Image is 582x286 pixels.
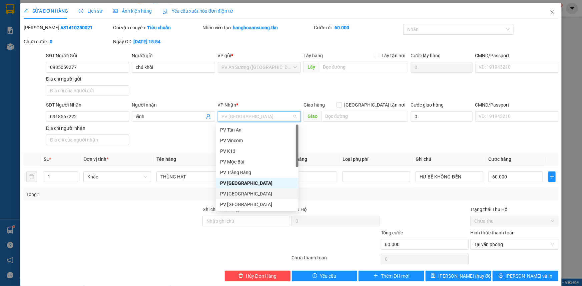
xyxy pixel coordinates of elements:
[26,171,37,182] button: delete
[489,156,512,162] span: Cước hàng
[46,85,129,96] input: Địa chỉ của người gửi
[216,135,299,146] div: PV Vincom
[426,271,491,281] button: save[PERSON_NAME] thay đổi
[292,207,307,212] span: Thu Hộ
[238,273,243,279] span: delete
[83,156,108,162] span: Đơn vị tính
[220,147,295,155] div: PV K13
[506,272,553,280] span: [PERSON_NAME] và In
[24,38,112,45] div: Chưa cước :
[246,272,276,280] span: Hủy Đơn Hàng
[319,62,408,72] input: Dọc đường
[218,102,236,108] span: VP Nhận
[162,8,233,14] span: Yêu cầu xuất hóa đơn điện tử
[113,8,152,14] span: Ảnh kiện hàng
[220,126,295,134] div: PV Tân An
[132,52,215,59] div: Người gửi
[379,52,408,59] span: Lấy tận nơi
[220,190,295,197] div: PV [GEOGRAPHIC_DATA]
[374,273,378,279] span: plus
[381,272,409,280] span: Thêm ĐH mới
[321,111,408,122] input: Dọc đường
[359,271,424,281] button: plusThêm ĐH mới
[340,153,413,166] th: Loại phụ phí
[233,25,278,30] b: hanghoaansuong.tkn
[470,206,558,213] div: Trạng thái Thu Hộ
[411,102,444,108] label: Cước giao hàng
[202,24,313,31] div: Nhân viên tạo:
[113,38,201,45] div: Ngày GD:
[216,167,299,178] div: PV Trảng Bàng
[216,125,299,135] div: PV Tân An
[438,272,492,280] span: [PERSON_NAME] thay đổi
[320,272,336,280] span: Yêu cầu
[202,207,239,212] label: Ghi chú đơn hàng
[342,101,408,109] span: [GEOGRAPHIC_DATA] tận nơi
[156,171,224,182] input: VD: Bàn, Ghế
[493,271,558,281] button: printer[PERSON_NAME] và In
[335,25,349,30] b: 60.000
[46,125,129,132] div: Địa chỉ người nhận
[162,9,168,14] img: icon
[156,156,176,162] span: Tên hàng
[416,171,483,182] input: Ghi Chú
[222,112,297,122] span: PV Hòa Thành
[411,62,473,73] input: Cước lấy hàng
[26,191,225,198] div: Tổng: 1
[549,174,555,179] span: plus
[548,171,556,182] button: plus
[218,52,301,59] div: VP gửi
[292,271,358,281] button: exclamation-circleYêu cầu
[79,9,83,13] span: clock-circle
[220,169,295,176] div: PV Trảng Bàng
[46,52,129,59] div: SĐT Người Gửi
[220,158,295,165] div: PV Mộc Bài
[8,48,106,71] b: GỬI : PV An Sương ([GEOGRAPHIC_DATA])
[220,137,295,144] div: PV Vincom
[62,25,279,33] li: Hotline: 1900 8153
[411,53,441,58] label: Cước lấy hàng
[475,52,558,59] div: CMND/Passport
[543,3,562,22] button: Close
[220,201,295,208] div: PV [GEOGRAPHIC_DATA]
[411,111,473,122] input: Cước giao hàng
[50,39,52,44] b: 0
[132,101,215,109] div: Người nhận
[550,10,555,15] span: close
[314,24,402,31] div: Cước rồi :
[304,62,319,72] span: Lấy
[216,146,299,156] div: PV K13
[216,199,299,210] div: PV Tây Ninh
[113,24,201,31] div: Gói vận chuyển:
[304,111,321,122] span: Giao
[46,75,129,83] div: Địa chỉ người gửi
[474,216,554,226] span: Chưa thu
[470,230,515,235] label: Hình thức thanh toán
[216,178,299,188] div: PV Hòa Thành
[206,114,211,119] span: user-add
[24,8,68,14] span: SỬA ĐƠN HÀNG
[24,24,112,31] div: [PERSON_NAME]:
[113,9,118,13] span: picture
[313,273,317,279] span: exclamation-circle
[202,216,290,226] input: Ghi chú đơn hàng
[147,25,171,30] b: Tiêu chuẩn
[499,273,503,279] span: printer
[87,172,147,182] span: Khác
[220,179,295,187] div: PV [GEOGRAPHIC_DATA]
[291,254,381,266] div: Chưa thanh toán
[304,102,325,108] span: Giao hàng
[46,135,129,145] input: Địa chỉ của người nhận
[79,8,102,14] span: Lịch sử
[225,271,290,281] button: deleteHủy Đơn Hàng
[24,9,28,13] span: edit
[222,62,297,72] span: PV An Sương (Hàng Hóa)
[216,188,299,199] div: PV Phước Đông
[381,230,403,235] span: Tổng cước
[133,39,160,44] b: [DATE] 15:54
[413,153,486,166] th: Ghi chú
[474,239,554,249] span: Tại văn phòng
[44,156,49,162] span: SL
[46,101,129,109] div: SĐT Người Nhận
[431,273,436,279] span: save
